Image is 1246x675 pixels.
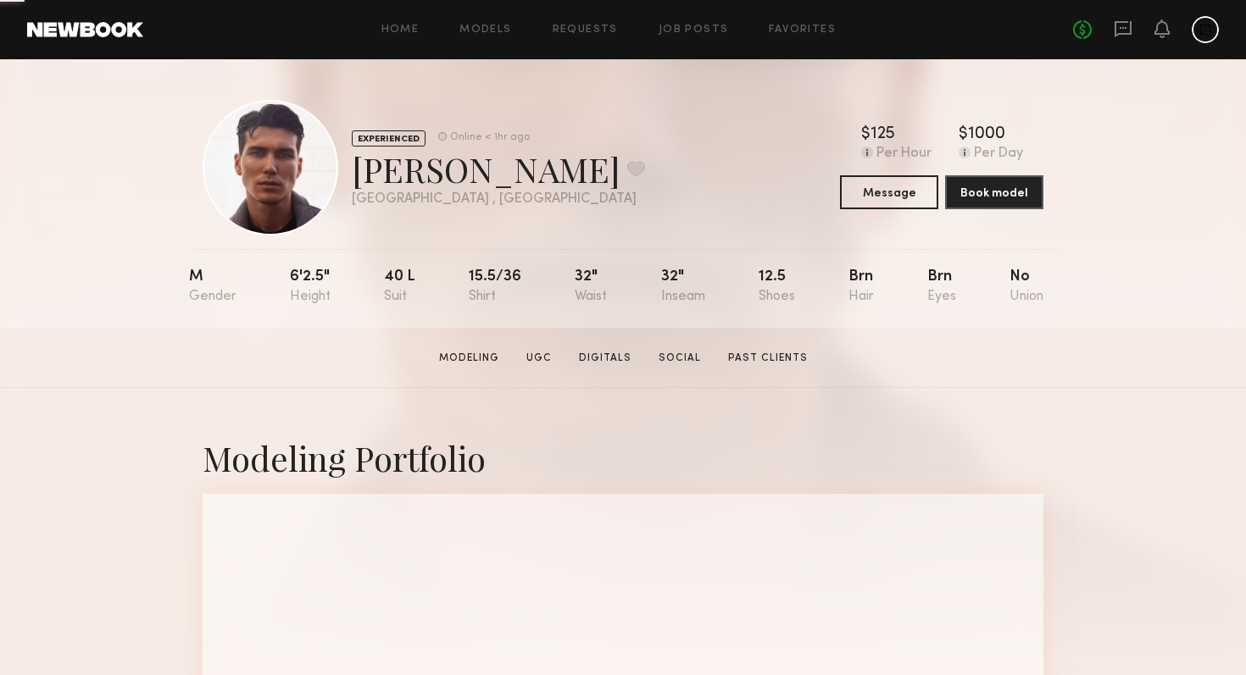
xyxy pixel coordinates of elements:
div: $ [861,126,871,143]
div: Online < 1hr ago [450,132,530,143]
div: 12.5 [759,269,795,304]
div: 15.5/36 [469,269,521,304]
div: Modeling Portfolio [203,435,1043,480]
div: 40 l [384,269,415,304]
a: Favorites [769,25,836,36]
a: Home [381,25,420,36]
div: 6'2.5" [290,269,331,304]
div: No [1010,269,1043,304]
a: Modeling [432,351,506,366]
div: 125 [871,126,895,143]
div: [GEOGRAPHIC_DATA] , [GEOGRAPHIC_DATA] [352,192,645,207]
div: [PERSON_NAME] [352,147,645,191]
div: 32" [661,269,705,304]
div: Per Hour [876,147,932,162]
div: $ [959,126,968,143]
a: Job Posts [659,25,729,36]
a: Requests [553,25,618,36]
div: M [189,269,236,304]
a: Past Clients [721,351,815,366]
div: 32" [575,269,607,304]
div: Per Day [974,147,1023,162]
a: UGC [520,351,559,366]
a: Models [459,25,511,36]
div: 1000 [968,126,1005,143]
a: Social [652,351,708,366]
div: Brn [848,269,874,304]
button: Message [840,175,938,209]
div: Brn [927,269,956,304]
button: Book model [945,175,1043,209]
a: Digitals [572,351,638,366]
div: EXPERIENCED [352,130,426,147]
